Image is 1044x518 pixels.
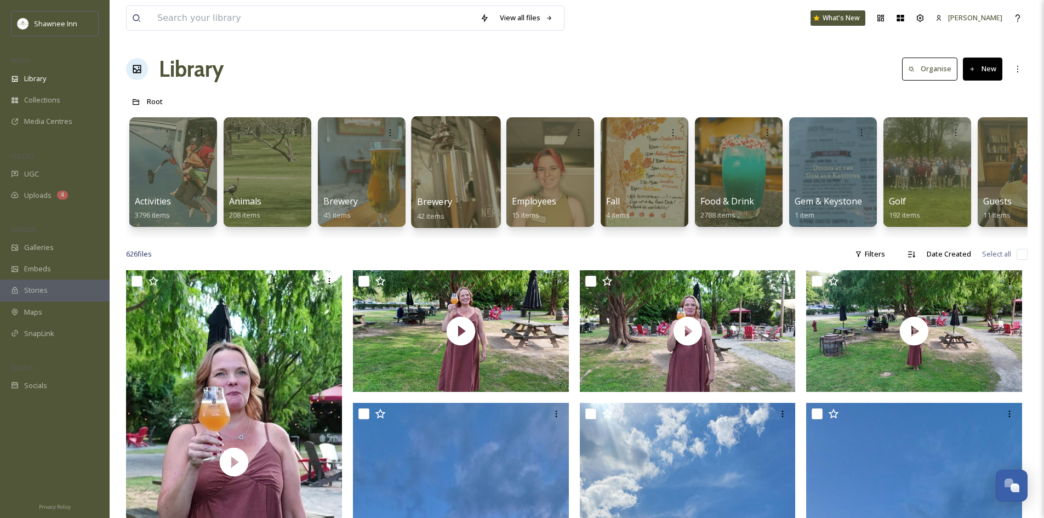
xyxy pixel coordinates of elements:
span: 1 item [795,210,814,220]
span: 11 items [983,210,1011,220]
span: 192 items [889,210,920,220]
span: Media Centres [24,116,72,127]
span: 45 items [323,210,351,220]
span: WIDGETS [11,225,36,234]
span: 3796 items [135,210,170,220]
div: 4 [57,191,68,200]
a: View all files [494,7,558,29]
span: Privacy Policy [39,503,71,510]
span: Shawnee Inn [34,19,77,29]
a: [PERSON_NAME] [930,7,1008,29]
span: Employees [512,195,556,207]
span: MEDIA [11,56,30,65]
span: Stories [24,285,48,295]
span: Fall [606,195,620,207]
button: New [963,58,1002,80]
span: 626 file s [126,249,152,259]
a: Activities3796 items [135,196,171,220]
button: Open Chat [996,470,1028,502]
img: thumbnail [806,270,1022,392]
img: shawnee-300x300.jpg [18,18,28,29]
span: 42 items [417,210,445,220]
span: Galleries [24,242,54,253]
span: SOCIALS [11,363,33,372]
span: Collections [24,95,60,105]
span: Activities [135,195,171,207]
span: Embeds [24,264,51,274]
span: SnapLink [24,328,54,339]
span: Guests [983,195,1012,207]
a: Guests11 items [983,196,1012,220]
span: UGC [24,169,39,179]
span: Uploads [24,190,52,201]
a: Food & Drink2788 items [700,196,754,220]
span: Library [24,73,46,84]
span: 4 items [606,210,630,220]
button: Organise [902,58,957,80]
a: Golf192 items [889,196,920,220]
span: Root [147,96,163,106]
a: Employees15 items [512,196,556,220]
div: Filters [849,243,891,265]
span: Socials [24,380,47,391]
img: thumbnail [580,270,796,392]
a: Gem & Keystone1 item [795,196,862,220]
span: Brewery [417,196,452,208]
span: Select all [982,249,1011,259]
a: Fall4 items [606,196,630,220]
span: 2788 items [700,210,735,220]
span: [PERSON_NAME] [948,13,1002,22]
span: 208 items [229,210,260,220]
a: What's New [811,10,865,26]
span: 15 items [512,210,539,220]
a: Animals208 items [229,196,261,220]
span: Golf [889,195,906,207]
span: Brewery [323,195,358,207]
span: Animals [229,195,261,207]
span: Food & Drink [700,195,754,207]
span: Gem & Keystone [795,195,862,207]
a: Privacy Policy [39,499,71,513]
input: Search your library [152,6,475,30]
span: Maps [24,307,42,317]
span: COLLECT [11,152,35,160]
img: thumbnail [353,270,569,392]
a: Library [159,53,224,86]
a: Organise [902,58,963,80]
a: Brewery42 items [417,197,452,221]
div: Date Created [921,243,977,265]
a: Root [147,95,163,108]
a: Brewery45 items [323,196,358,220]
